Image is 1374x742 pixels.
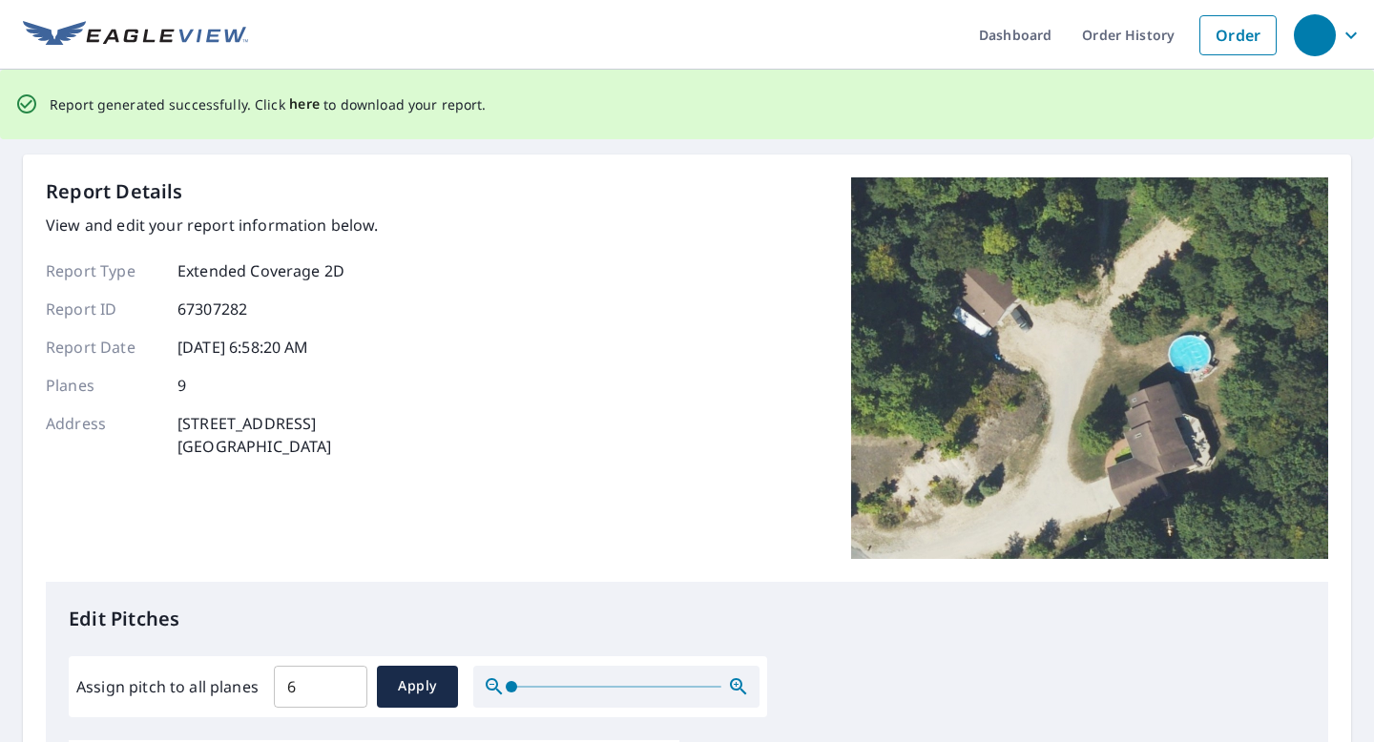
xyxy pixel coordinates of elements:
[289,93,321,116] button: here
[46,336,160,359] p: Report Date
[46,259,160,282] p: Report Type
[69,605,1305,633] p: Edit Pitches
[177,298,247,320] p: 67307282
[76,675,259,698] label: Assign pitch to all planes
[46,298,160,320] p: Report ID
[23,21,248,50] img: EV Logo
[46,177,183,206] p: Report Details
[46,214,379,237] p: View and edit your report information below.
[377,666,458,708] button: Apply
[1199,15,1277,55] a: Order
[392,674,443,698] span: Apply
[177,374,186,397] p: 9
[46,412,160,458] p: Address
[50,93,487,116] p: Report generated successfully. Click to download your report.
[177,259,344,282] p: Extended Coverage 2D
[851,177,1328,559] img: Top image
[46,374,160,397] p: Planes
[177,336,309,359] p: [DATE] 6:58:20 AM
[177,412,332,458] p: [STREET_ADDRESS] [GEOGRAPHIC_DATA]
[274,660,367,713] input: 00.0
